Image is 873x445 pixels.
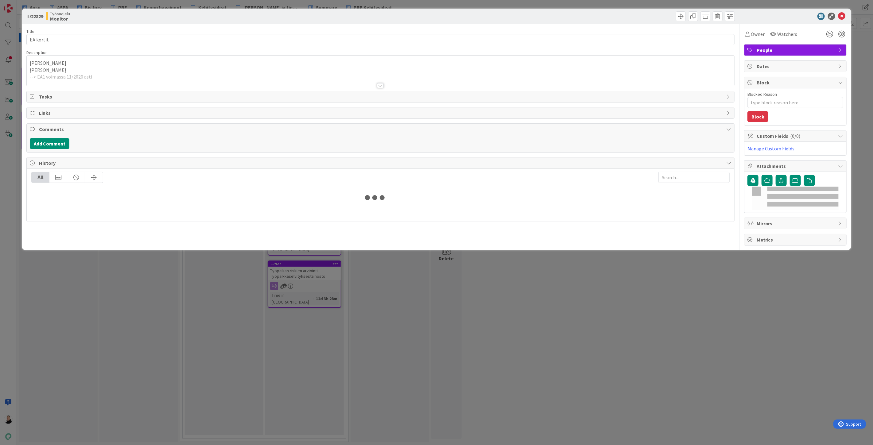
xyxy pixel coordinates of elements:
span: People [757,46,835,54]
span: Tasks [39,93,723,100]
b: 22829 [31,13,43,19]
p: [PERSON_NAME] [30,60,731,67]
span: Links [39,109,723,117]
span: Support [13,1,28,8]
span: Dates [757,63,835,70]
div: All [32,172,49,183]
label: Blocked Reason [747,91,777,97]
span: Description [26,50,48,55]
input: Search... [658,172,730,183]
span: Comments [39,126,723,133]
span: Attachments [757,162,835,170]
label: Title [26,29,34,34]
span: Custom Fields [757,132,835,140]
span: History [39,159,723,167]
span: Watchers [778,30,797,38]
input: type card name here... [26,34,735,45]
p: [PERSON_NAME] [30,67,731,74]
span: Owner [751,30,765,38]
button: Add Comment [30,138,69,149]
span: ID [26,13,43,20]
span: Block [757,79,835,86]
span: Metrics [757,236,835,243]
span: ( 0/0 ) [790,133,801,139]
b: Monitor [50,16,70,21]
a: Manage Custom Fields [747,145,795,152]
button: Block [747,111,768,122]
span: Mirrors [757,220,835,227]
span: Työsuojelu [50,11,70,16]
